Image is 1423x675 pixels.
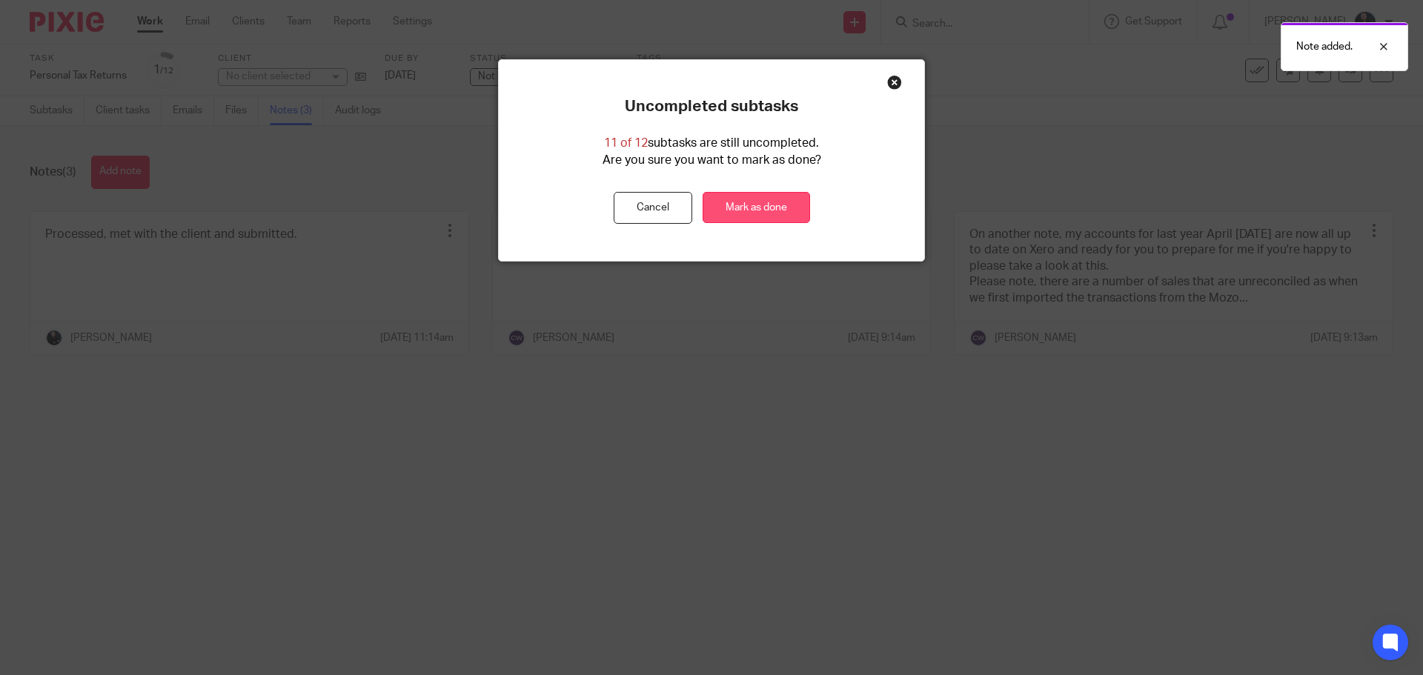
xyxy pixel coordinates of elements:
p: Uncompleted subtasks [625,97,798,116]
a: Mark as done [703,192,810,224]
button: Cancel [614,192,692,224]
span: 11 of 12 [604,137,648,149]
p: Are you sure you want to mark as done? [603,152,821,169]
p: Note added. [1296,39,1353,54]
div: Close this dialog window [887,75,902,90]
p: subtasks are still uncompleted. [604,135,819,152]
